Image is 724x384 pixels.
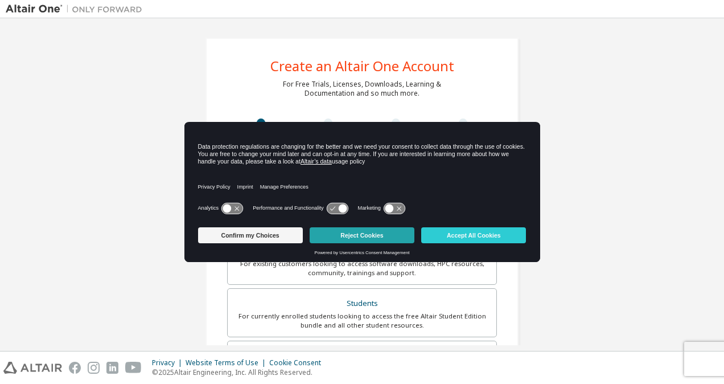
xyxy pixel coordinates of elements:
[152,358,186,367] div: Privacy
[69,362,81,374] img: facebook.svg
[235,296,489,312] div: Students
[269,358,328,367] div: Cookie Consent
[3,362,62,374] img: altair_logo.svg
[235,312,489,330] div: For currently enrolled students looking to access the free Altair Student Edition bundle and all ...
[6,3,148,15] img: Altair One
[152,367,328,377] p: © 2025 Altair Engineering, Inc. All Rights Reserved.
[88,362,100,374] img: instagram.svg
[125,362,142,374] img: youtube.svg
[235,259,489,277] div: For existing customers looking to access software downloads, HPC resources, community, trainings ...
[186,358,269,367] div: Website Terms of Use
[283,80,441,98] div: For Free Trials, Licenses, Downloads, Learning & Documentation and so much more.
[270,59,454,73] div: Create an Altair One Account
[106,362,118,374] img: linkedin.svg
